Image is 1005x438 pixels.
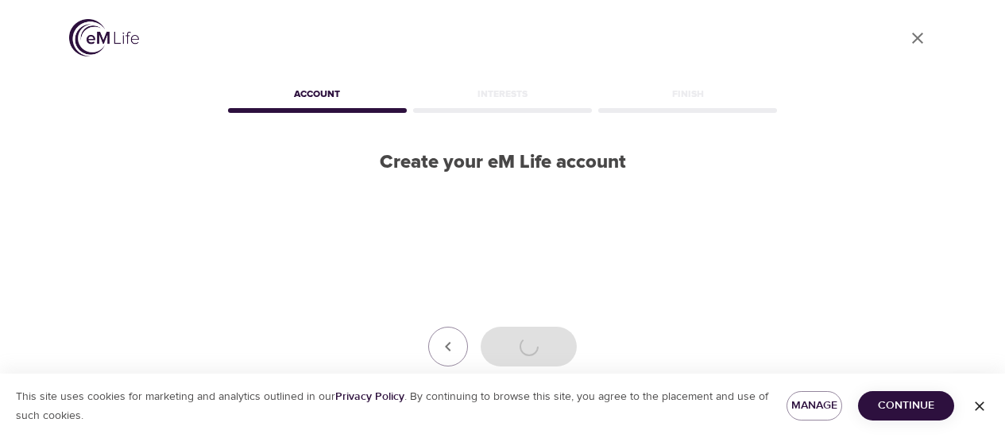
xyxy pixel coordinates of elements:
button: Manage [787,391,842,421]
button: Continue [858,391,954,421]
a: Privacy Policy [335,390,404,404]
h2: Create your eM Life account [225,151,781,174]
span: Continue [871,396,941,416]
a: close [899,19,937,57]
img: logo [69,19,139,56]
span: Manage [799,396,829,416]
